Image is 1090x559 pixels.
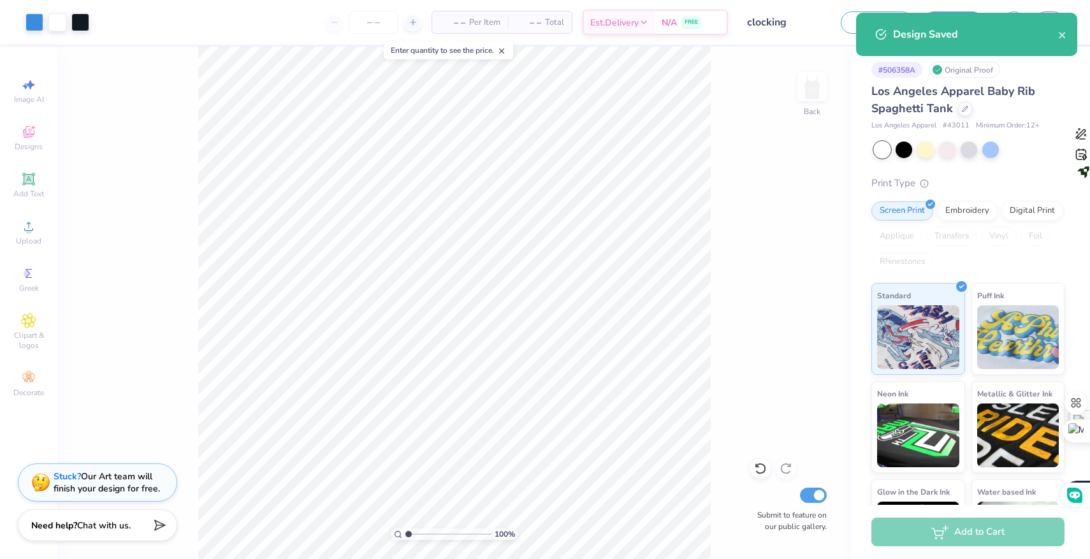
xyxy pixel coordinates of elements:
[349,11,398,34] input: – –
[590,16,639,29] span: Est. Delivery
[943,120,970,131] span: # 43011
[384,41,513,59] div: Enter quantity to see the price.
[976,120,1040,131] span: Minimum Order: 12 +
[977,387,1052,400] span: Metallic & Glitter Ink
[16,236,41,246] span: Upload
[926,227,977,246] div: Transfers
[738,10,831,35] input: Untitled Design
[799,74,825,99] img: Back
[841,11,913,34] button: Save as
[877,305,959,369] img: Standard
[495,528,515,540] span: 100 %
[893,27,1058,42] div: Design Saved
[516,16,541,29] span: – –
[31,519,77,532] strong: Need help?
[14,94,44,105] span: Image AI
[440,16,465,29] span: – –
[77,519,131,532] span: Chat with us.
[877,289,911,302] span: Standard
[54,470,160,495] div: Our Art team will finish your design for free.
[1058,27,1067,42] button: close
[1001,201,1063,221] div: Digital Print
[871,62,922,78] div: # 506358A
[977,485,1036,498] span: Water based Ink
[871,120,936,131] span: Los Angeles Apparel
[977,305,1059,369] img: Puff Ink
[981,227,1017,246] div: Vinyl
[929,62,1000,78] div: Original Proof
[871,83,1035,116] span: Los Angeles Apparel Baby Rib Spaghetti Tank
[685,18,698,27] span: FREE
[13,189,44,199] span: Add Text
[871,201,933,221] div: Screen Print
[804,106,820,117] div: Back
[662,16,677,29] span: N/A
[15,142,43,152] span: Designs
[937,201,998,221] div: Embroidery
[871,176,1065,191] div: Print Type
[877,403,959,467] img: Neon Ink
[871,252,933,272] div: Rhinestones
[6,330,51,351] span: Clipart & logos
[13,388,44,398] span: Decorate
[977,289,1004,302] span: Puff Ink
[1021,227,1050,246] div: Foil
[54,470,81,483] strong: Stuck?
[977,403,1059,467] img: Metallic & Glitter Ink
[871,227,922,246] div: Applique
[469,16,500,29] span: Per Item
[545,16,564,29] span: Total
[877,485,950,498] span: Glow in the Dark Ink
[877,387,908,400] span: Neon Ink
[19,283,39,293] span: Greek
[750,509,827,532] label: Submit to feature on our public gallery.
